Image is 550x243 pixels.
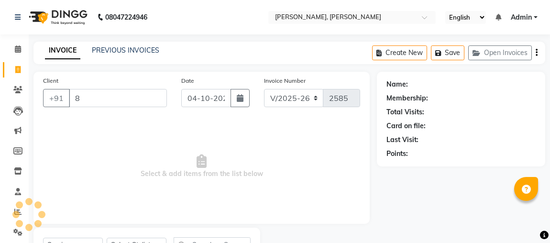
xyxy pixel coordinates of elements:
[386,121,426,131] div: Card on file:
[386,135,418,145] div: Last Visit:
[510,205,540,233] iframe: chat widget
[181,77,194,85] label: Date
[69,89,167,107] input: Search by Name/Mobile/Email/Code
[386,93,428,103] div: Membership:
[511,12,532,22] span: Admin
[43,119,360,214] span: Select & add items from the list below
[372,45,427,60] button: Create New
[264,77,306,85] label: Invoice Number
[468,45,532,60] button: Open Invoices
[24,4,90,31] img: logo
[386,107,424,117] div: Total Visits:
[386,79,408,89] div: Name:
[386,149,408,159] div: Points:
[105,4,147,31] b: 08047224946
[43,77,58,85] label: Client
[43,89,70,107] button: +91
[45,42,80,59] a: INVOICE
[431,45,464,60] button: Save
[92,46,159,55] a: PREVIOUS INVOICES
